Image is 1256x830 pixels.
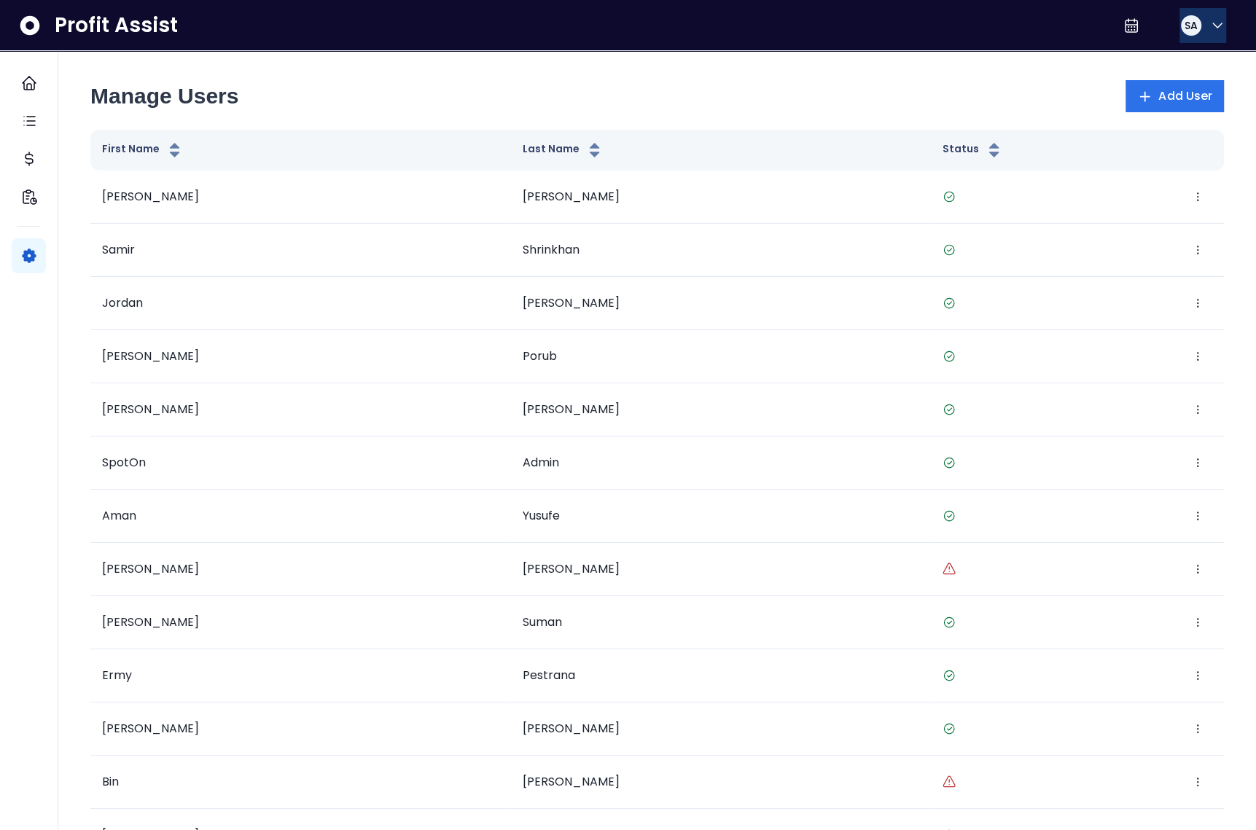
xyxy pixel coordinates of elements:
span: Yusufe [523,507,560,524]
span: [PERSON_NAME] [102,720,199,737]
span: Add User [1158,87,1212,105]
button: First Name [102,141,184,159]
span: [PERSON_NAME] [523,773,620,790]
span: [PERSON_NAME] [102,401,199,418]
span: [PERSON_NAME] [102,614,199,630]
span: [PERSON_NAME] [523,560,620,577]
span: Profit Assist [55,12,178,39]
span: SA [1185,18,1198,33]
button: Add User [1126,80,1224,112]
button: Last Name [523,141,604,159]
span: [PERSON_NAME] [523,294,620,311]
span: [PERSON_NAME] [523,720,620,737]
span: Bin [102,773,119,790]
span: Porub [523,348,557,364]
span: Pestrana [523,667,575,684]
span: Aman [102,507,136,524]
span: Ermy [102,667,132,684]
span: Jordan [102,294,143,311]
span: [PERSON_NAME] [523,401,620,418]
span: Suman [523,614,562,630]
span: Admin [523,454,559,471]
h2: Manage Users [90,83,238,109]
span: SpotOn [102,454,146,471]
span: [PERSON_NAME] [102,560,199,577]
span: Shrinkhan [523,241,580,258]
button: Status [943,141,1003,159]
span: [PERSON_NAME] [102,348,199,364]
span: [PERSON_NAME] [523,188,620,205]
span: Samir [102,241,135,258]
span: [PERSON_NAME] [102,188,199,205]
